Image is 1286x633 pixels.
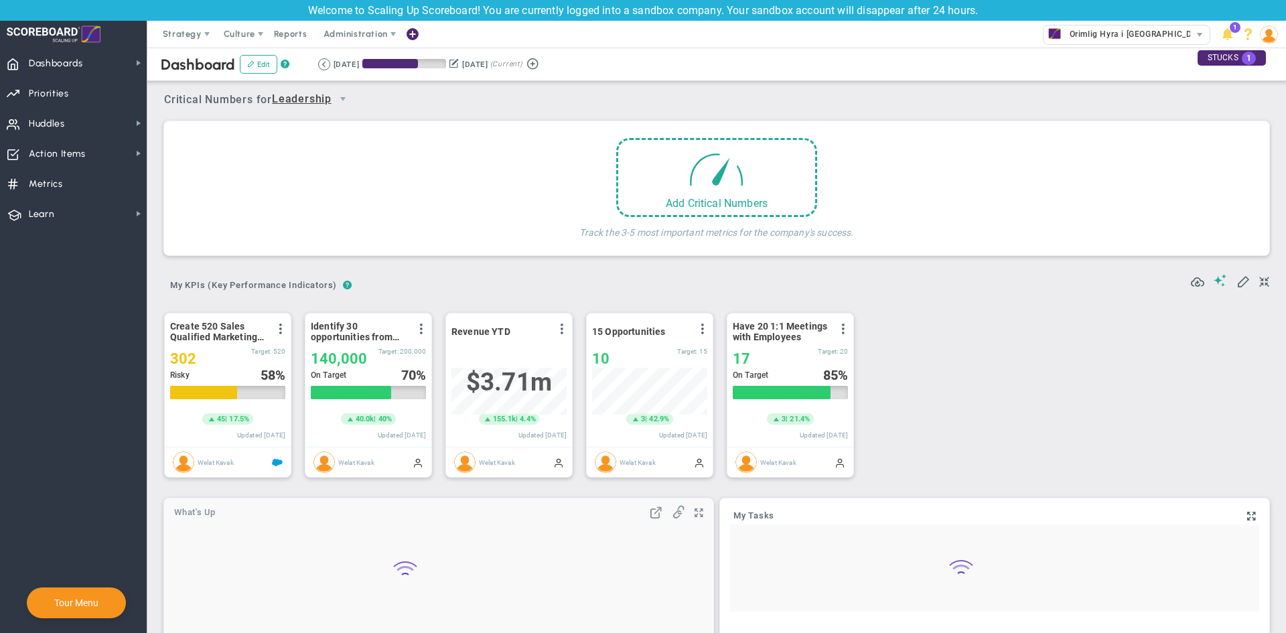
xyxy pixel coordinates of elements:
span: 10 [592,350,610,367]
img: Welat Kavak [173,451,194,473]
span: 3 [641,414,645,425]
span: 17 [733,350,750,367]
span: 4.4% [520,415,536,423]
span: Updated [DATE] [800,431,848,439]
span: 42.9% [649,415,669,423]
a: My Tasks [733,511,774,522]
span: 520 [273,348,285,355]
span: $3,707,282 [466,368,552,397]
button: My KPIs (Key Performance Indicators) [164,275,343,298]
div: [DATE] [334,58,359,70]
span: On Target [733,370,768,380]
span: Create 520 Sales Qualified Marketing Leads [170,321,267,342]
span: Updated [DATE] [518,431,567,439]
span: | [516,415,518,423]
span: Risky [170,370,190,380]
div: % [823,368,849,382]
span: | [225,415,227,423]
span: 3 [782,414,786,425]
span: Updated [DATE] [237,431,285,439]
button: Go to previous period [318,58,330,70]
span: select [1190,25,1210,44]
span: 155.1k [493,414,516,425]
span: Welat Kavak [338,458,374,466]
span: Priorities [29,80,69,108]
span: Welat Kavak [479,458,515,466]
span: 15 Opportunities [592,326,666,337]
span: Manually Updated [694,457,705,468]
span: Identify 30 opportunities from SmithCo resulting in $200K new sales [311,321,408,342]
img: Welat Kavak [313,451,335,473]
span: (Current) [490,58,522,70]
span: 58 [261,367,275,383]
img: 210650.Person.photo [1260,25,1278,44]
span: Manually Updated [835,457,845,468]
span: Administration [324,29,387,39]
span: | [374,415,376,423]
div: Add Critical Numbers [618,197,815,210]
img: Welat Kavak [595,451,616,473]
h4: Track the 3-5 most important metrics for the company's success. [579,217,853,238]
span: | [786,415,788,423]
li: Help & Frequently Asked Questions (FAQ) [1238,21,1259,48]
span: Manually Updated [553,457,564,468]
img: Welat Kavak [454,451,476,473]
span: Edit My KPIs [1236,274,1250,287]
span: Learn [29,200,54,228]
span: select [332,88,354,111]
span: Welat Kavak [198,458,234,466]
span: Critical Numbers for [164,88,358,113]
span: 40% [378,415,392,423]
span: 140,000 [311,350,367,367]
span: 15 [699,348,707,355]
span: Metrics [29,170,63,198]
span: 20 [840,348,848,355]
span: Updated [DATE] [659,431,707,439]
div: STUCKS [1198,50,1266,66]
span: Strategy [163,29,202,39]
span: Huddles [29,110,65,138]
span: On Target [311,370,346,380]
span: Orimlig Hyra i [GEOGRAPHIC_DATA] AB (Sandbox) [1063,25,1267,43]
div: Period Progress: 66% Day 60 of 90 with 30 remaining. [362,59,446,68]
button: Tour Menu [50,597,102,609]
span: Reports [267,21,314,48]
span: Revenue YTD [451,326,510,337]
button: Edit [240,55,277,74]
span: Target: [251,348,271,355]
span: Target: [677,348,697,355]
span: Leadership [272,91,332,108]
span: 17.5% [229,415,249,423]
span: Suggestions (AI Feature) [1214,274,1227,287]
span: Action Items [29,140,86,168]
span: Dashboards [29,50,83,78]
span: 70 [401,367,416,383]
span: 1 [1230,22,1240,33]
span: Dashboard [161,56,235,74]
div: % [261,368,286,382]
span: Have 20 1:1 Meetings with Employees [733,321,830,342]
li: Announcements [1217,21,1238,48]
div: % [401,368,427,382]
span: 40.0k [356,414,374,425]
img: 33671.Company.photo [1046,25,1063,42]
span: 200,000 [400,348,426,355]
span: Manually Updated [413,457,423,468]
span: Refresh Data [1191,273,1204,287]
span: Updated [DATE] [378,431,426,439]
img: Welat Kavak [735,451,757,473]
span: Target: [818,348,838,355]
div: [DATE] [462,58,488,70]
span: My KPIs (Key Performance Indicators) [164,275,343,296]
span: | [645,415,647,423]
span: Culture [224,29,255,39]
span: 85 [823,367,838,383]
span: Welat Kavak [620,458,656,466]
span: Welat Kavak [760,458,796,466]
span: 21.4% [790,415,810,423]
span: Target: [378,348,399,355]
span: 1 [1242,52,1256,65]
span: 302 [170,350,196,367]
span: Salesforce Enabled<br ></span>Sandbox: Quarterly Leads and Opportunities [272,457,283,468]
